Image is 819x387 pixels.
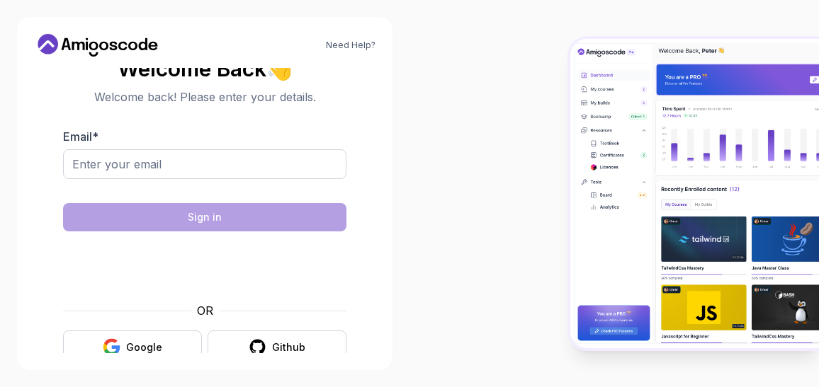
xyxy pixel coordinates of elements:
[188,210,222,224] div: Sign in
[326,40,375,51] a: Need Help?
[34,34,162,57] a: Home link
[63,57,346,80] h2: Welcome Back
[197,302,213,319] p: OR
[208,330,346,364] button: Github
[570,39,819,349] img: Amigoscode Dashboard
[63,203,346,231] button: Sign in
[266,57,292,80] span: 👋
[126,340,162,354] div: Google
[63,88,346,105] p: Welcome back! Please enter your details.
[63,330,202,364] button: Google
[272,340,305,354] div: Github
[98,240,312,294] iframe: Widget containing checkbox for hCaptcha security challenge
[63,149,346,179] input: Enter your email
[63,129,98,144] label: Email *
